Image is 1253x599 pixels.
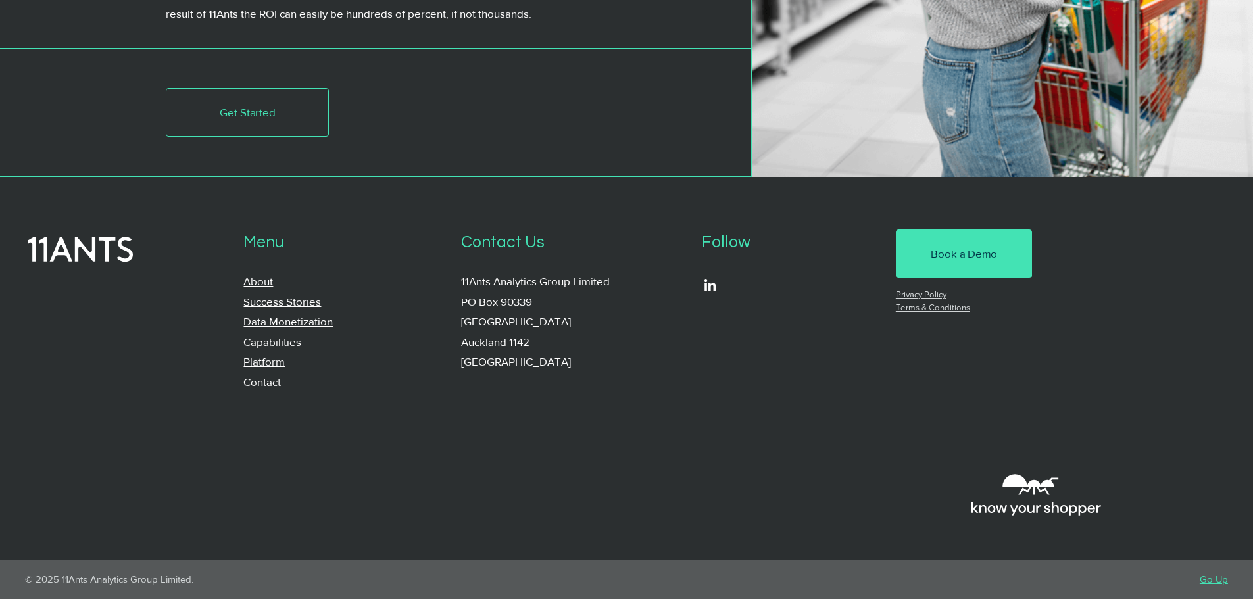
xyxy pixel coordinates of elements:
a: Platform [243,355,285,368]
a: Book a Demo [896,229,1032,278]
ul: Social Bar [702,277,718,293]
p: Contact Us [461,229,683,256]
a: Terms & Conditions [896,302,970,312]
a: Data Monetization [243,315,333,327]
a: Capabilities [243,335,301,348]
span: Get Started [220,105,275,120]
p: Menu [243,229,442,256]
a: Contact [243,375,281,388]
a: About [243,275,273,287]
a: Success Stories [243,295,321,308]
span: Book a Demo [931,246,997,262]
a: Get Started [166,88,329,137]
iframe: Embedded Content [696,370,1104,560]
p: 11Ants Analytics Group Limited PO Box 90339 [GEOGRAPHIC_DATA] Auckland 1142 [GEOGRAPHIC_DATA] [461,272,683,372]
a: Privacy Policy [896,289,946,299]
p: Follow [702,229,877,256]
img: LinkedIn [702,277,718,293]
p: © 2025 11Ants Analytics Group Limited. [25,573,600,585]
a: Go Up [1200,573,1228,585]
